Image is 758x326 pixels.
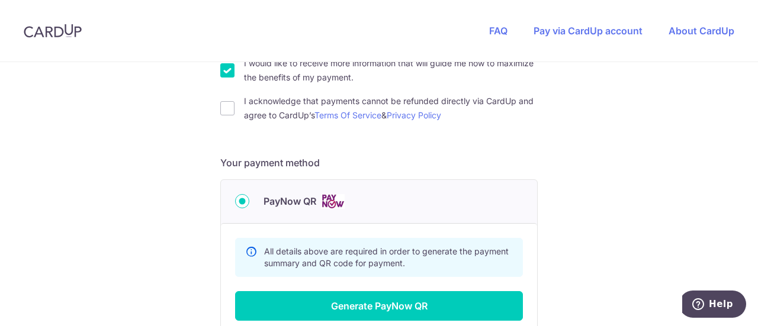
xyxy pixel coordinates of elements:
[314,110,381,120] a: Terms Of Service
[669,25,734,37] a: About CardUp
[24,24,82,38] img: CardUp
[244,56,538,85] label: I would like to receive more information that will guide me how to maximize the benefits of my pa...
[534,25,643,37] a: Pay via CardUp account
[264,246,509,268] span: All details above are required in order to generate the payment summary and QR code for payment.
[387,110,441,120] a: Privacy Policy
[235,291,523,321] button: Generate PayNow QR
[321,194,345,209] img: Cards logo
[489,25,508,37] a: FAQ
[220,156,538,170] h5: Your payment method
[235,194,523,209] div: PayNow QR Cards logo
[264,194,316,208] span: PayNow QR
[244,94,538,122] label: I acknowledge that payments cannot be refunded directly via CardUp and agree to CardUp’s &
[682,291,746,320] iframe: Opens a widget where you can find more information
